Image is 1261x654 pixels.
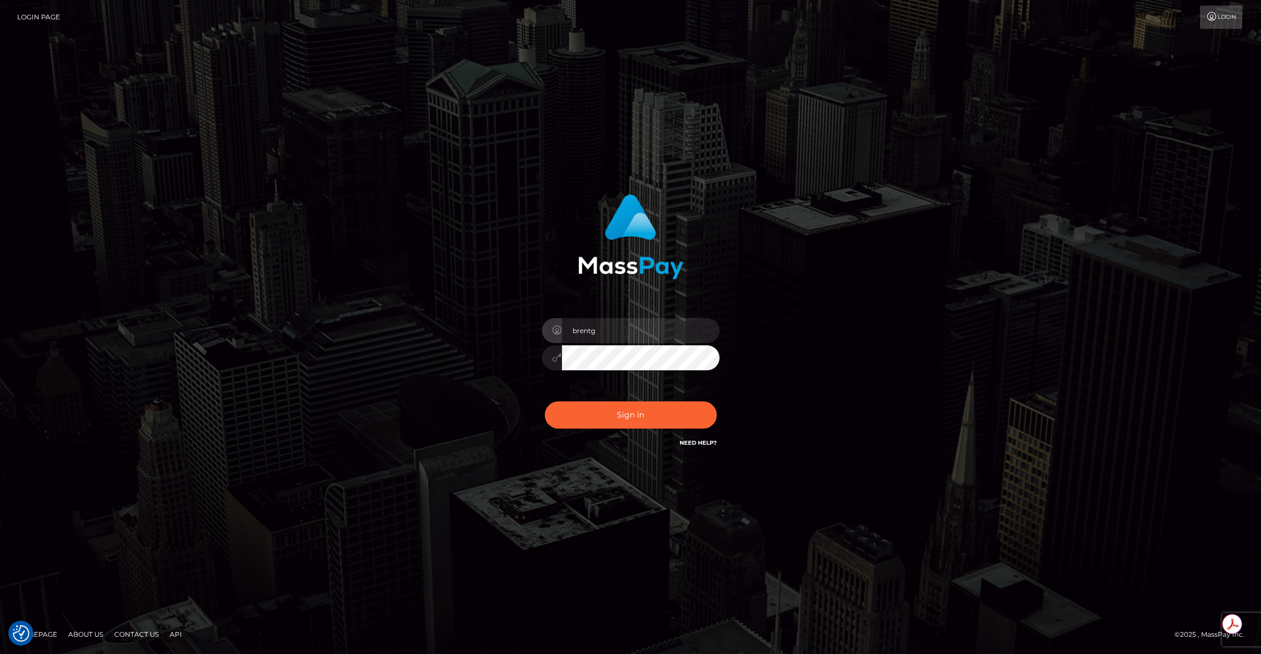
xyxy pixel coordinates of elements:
[545,401,717,429] button: Sign in
[1174,628,1253,641] div: © 2025 , MassPay Inc.
[578,194,683,279] img: MassPay Login
[680,439,717,446] a: Need Help?
[17,6,60,29] a: Login Page
[562,318,720,343] input: Username...
[13,625,29,642] button: Consent Preferences
[13,625,29,642] img: Revisit consent button
[64,626,108,643] a: About Us
[110,626,163,643] a: Contact Us
[165,626,186,643] a: API
[12,626,62,643] a: Homepage
[1200,6,1242,29] a: Login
